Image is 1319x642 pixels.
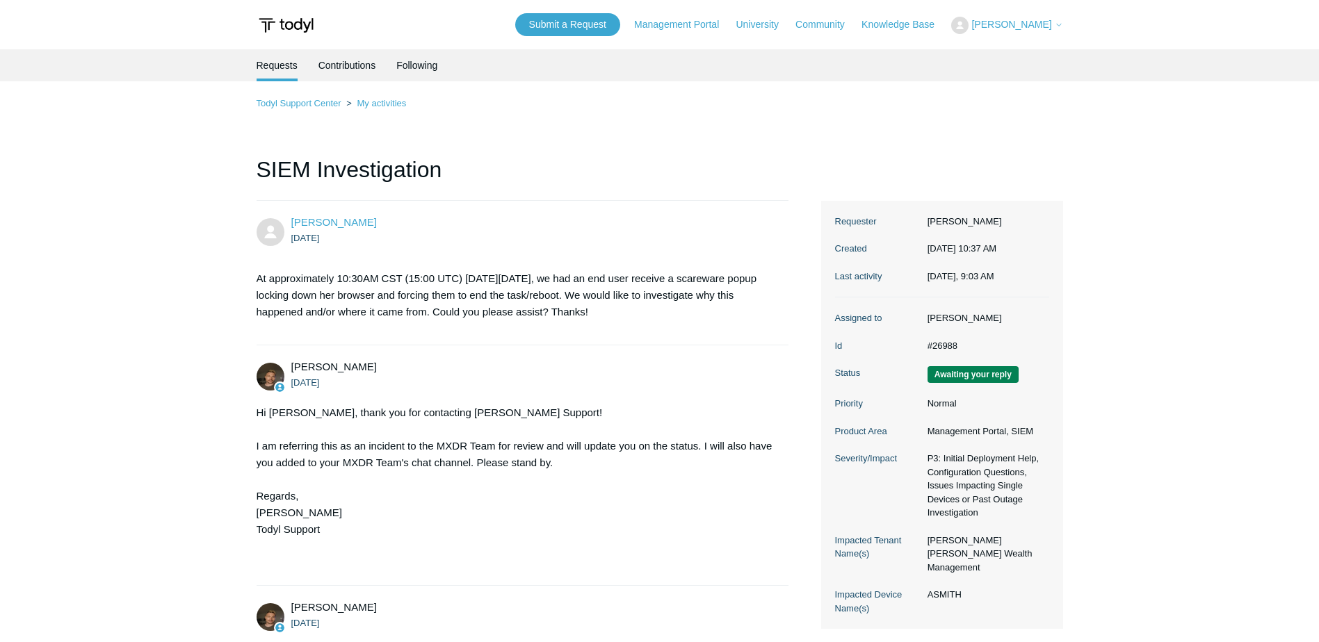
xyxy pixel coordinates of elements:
li: Requests [257,49,298,81]
a: Todyl Support Center [257,98,341,108]
dt: Severity/Impact [835,452,921,466]
a: Knowledge Base [861,17,948,32]
time: 08/04/2025, 11:06 [291,377,320,388]
dt: Assigned to [835,311,921,325]
dt: Product Area [835,425,921,438]
dd: #26988 [921,339,1049,353]
a: Contributions [318,49,376,81]
span: Andy Paull [291,601,377,613]
dt: Id [835,339,921,353]
a: Community [795,17,859,32]
img: Todyl Support Center Help Center home page [257,13,316,38]
dt: Priority [835,397,921,411]
dd: [PERSON_NAME] [921,311,1049,325]
time: 08/11/2025, 09:03 [928,271,994,281]
a: [PERSON_NAME] [291,216,377,228]
dd: ASMITH [921,588,1049,602]
time: 08/04/2025, 10:37 [928,243,996,254]
dt: Impacted Tenant Name(s) [835,534,921,561]
dt: Last activity [835,270,921,283]
span: Damon Watford [291,216,377,228]
a: My activities [357,98,406,108]
a: Management Portal [634,17,733,32]
dd: [PERSON_NAME] [921,215,1049,229]
a: Following [396,49,437,81]
a: Submit a Request [515,13,620,36]
li: Todyl Support Center [257,98,344,108]
span: Andy Paull [291,361,377,372]
dt: Status [835,366,921,380]
li: My activities [343,98,406,108]
dd: Management Portal, SIEM [921,425,1049,438]
time: 08/04/2025, 11:14 [291,618,320,628]
button: [PERSON_NAME] [951,17,1062,34]
span: [PERSON_NAME] [971,19,1051,30]
span: We are waiting for you to respond [928,366,1019,383]
p: At approximately 10:30AM CST (15:00 UTC) [DATE][DATE], we had an end user receive a scareware pop... [257,270,775,320]
dt: Requester [835,215,921,229]
dt: Created [835,242,921,256]
a: University [736,17,792,32]
dd: P3: Initial Deployment Help, Configuration Questions, Issues Impacting Single Devices or Past Out... [921,452,1049,520]
h1: SIEM Investigation [257,153,789,201]
div: Hi [PERSON_NAME], thank you for contacting [PERSON_NAME] Support! I am referring this as an incid... [257,404,775,571]
dd: Normal [921,397,1049,411]
time: 08/04/2025, 10:37 [291,233,320,243]
dt: Impacted Device Name(s) [835,588,921,615]
dd: [PERSON_NAME] [PERSON_NAME] Wealth Management [921,534,1049,575]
